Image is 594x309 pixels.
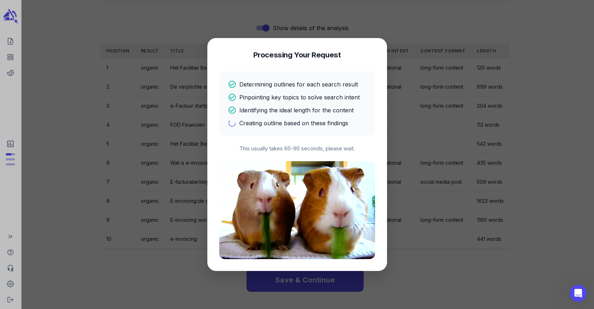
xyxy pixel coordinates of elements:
[219,145,375,153] p: This usually takes 60-90 seconds, please wait.
[239,119,348,127] p: Creating outline based on these findings
[239,80,358,89] p: Determining outlines for each search result
[570,285,587,302] iframe: Intercom live chat
[239,106,354,114] p: Identifying the ideal length for the content
[239,93,360,102] p: Pinpointing key topics to solve search intent
[253,50,341,60] h4: Processing Your Request
[219,161,375,259] img: Processing animation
